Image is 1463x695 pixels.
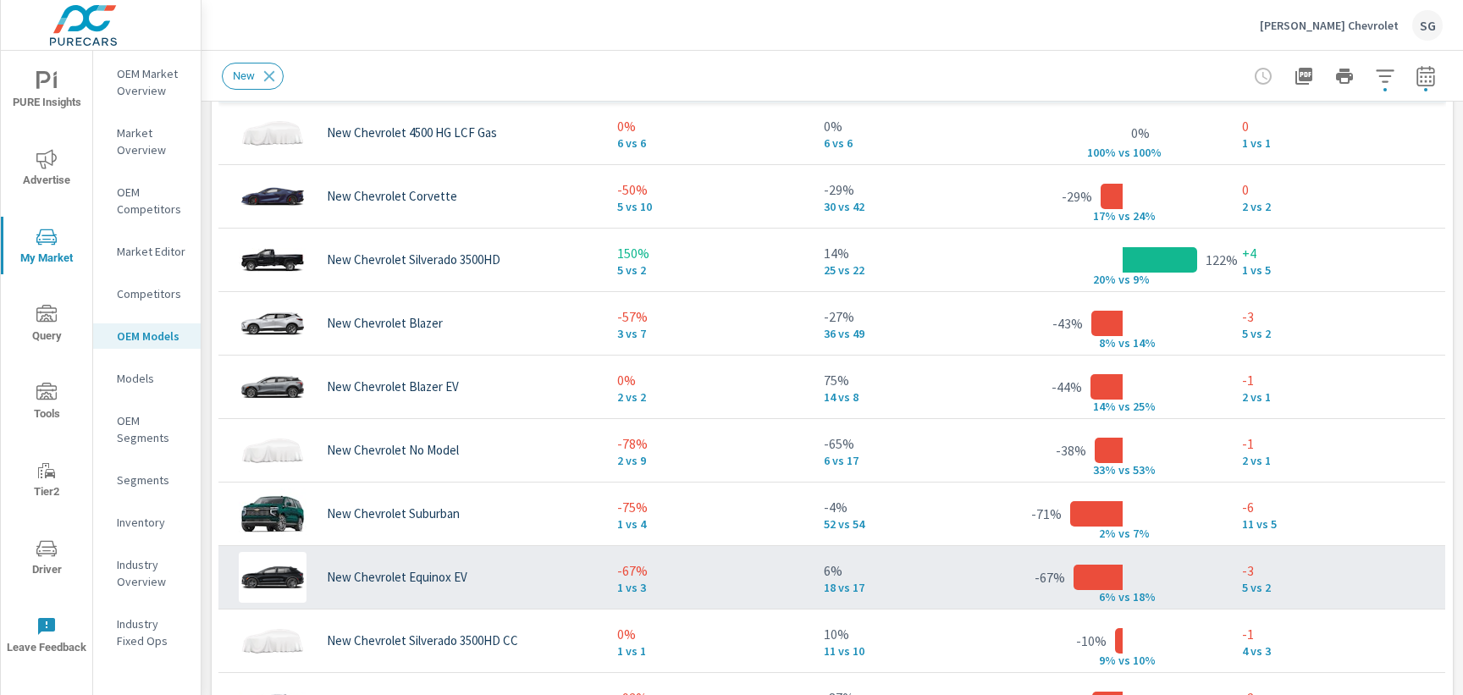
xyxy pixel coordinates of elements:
[617,581,797,594] p: 1 vs 3
[1124,462,1165,477] p: s 53%
[1242,433,1432,454] p: -1
[1242,136,1432,150] p: 1 vs 1
[6,305,87,346] span: Query
[93,408,201,450] div: OEM Segments
[239,425,306,476] img: glamour
[6,538,87,580] span: Driver
[223,69,265,82] span: New
[1124,208,1165,223] p: s 24%
[617,390,797,404] p: 2 vs 2
[1242,581,1432,594] p: 5 vs 2
[1328,59,1361,93] button: Print Report
[1242,116,1432,136] p: 0
[1080,589,1124,604] p: 6% v
[617,644,797,658] p: 1 vs 1
[1242,306,1432,327] p: -3
[117,615,187,649] p: Industry Fixed Ops
[617,454,797,467] p: 2 vs 9
[1412,10,1443,41] div: SG
[824,497,1003,517] p: -4%
[617,433,797,454] p: -78%
[1242,243,1432,263] p: +4
[1242,200,1432,213] p: 2 vs 2
[617,200,797,213] p: 5 vs 10
[117,514,187,531] p: Inventory
[1124,526,1165,541] p: s 7%
[1052,313,1083,334] p: -43%
[617,560,797,581] p: -67%
[327,316,443,331] p: New Chevrolet Blazer
[239,234,306,285] img: glamour
[117,243,187,260] p: Market Editor
[1080,145,1124,160] p: 100% v
[824,136,1003,150] p: 6 vs 6
[1056,440,1086,461] p: -38%
[239,298,306,349] img: glamour
[824,390,1003,404] p: 14 vs 8
[93,120,201,163] div: Market Overview
[222,63,284,90] div: New
[617,497,797,517] p: -75%
[1052,377,1082,397] p: -44%
[1368,59,1402,93] button: Apply Filters
[1080,208,1124,223] p: 17% v
[1242,263,1432,277] p: 1 vs 5
[1,51,92,674] div: nav menu
[6,71,87,113] span: PURE Insights
[93,467,201,493] div: Segments
[6,227,87,268] span: My Market
[93,281,201,306] div: Competitors
[824,454,1003,467] p: 6 vs 17
[6,616,87,658] span: Leave Feedback
[239,552,306,603] img: glamour
[117,370,187,387] p: Models
[617,263,797,277] p: 5 vs 2
[824,517,1003,531] p: 52 vs 54
[617,306,797,327] p: -57%
[6,149,87,190] span: Advertise
[93,179,201,222] div: OEM Competitors
[93,366,201,391] div: Models
[617,179,797,200] p: -50%
[1124,653,1165,668] p: s 10%
[824,370,1003,390] p: 75%
[824,263,1003,277] p: 25 vs 22
[239,488,306,539] img: glamour
[327,506,460,521] p: New Chevrolet Suburban
[1242,560,1432,581] p: -3
[617,624,797,644] p: 0%
[327,125,497,141] p: New Chevrolet 4500 HG LCF Gas
[1035,567,1065,587] p: -67%
[1080,272,1124,287] p: 20% v
[117,184,187,218] p: OEM Competitors
[1080,526,1124,541] p: 2% v
[1031,504,1062,524] p: -71%
[824,327,1003,340] p: 36 vs 49
[1124,145,1165,160] p: s 100%
[93,510,201,535] div: Inventory
[824,243,1003,263] p: 14%
[327,633,518,648] p: New Chevrolet Silverado 3500HD CC
[1409,59,1443,93] button: Select Date Range
[617,243,797,263] p: 150%
[1080,335,1124,350] p: 8% v
[93,61,201,103] div: OEM Market Overview
[117,472,187,488] p: Segments
[1242,390,1432,404] p: 2 vs 1
[824,644,1003,658] p: 11 vs 10
[1242,179,1432,200] p: 0
[824,433,1003,454] p: -65%
[824,560,1003,581] p: 6%
[617,136,797,150] p: 6 vs 6
[617,370,797,390] p: 0%
[1124,589,1165,604] p: s 18%
[1242,327,1432,340] p: 5 vs 2
[617,517,797,531] p: 1 vs 4
[1242,517,1432,531] p: 11 vs 5
[1131,123,1150,143] p: 0%
[1080,399,1124,414] p: 14% v
[117,412,187,446] p: OEM Segments
[1242,454,1432,467] p: 2 vs 1
[239,615,306,666] img: glamour
[1287,59,1321,93] button: "Export Report to PDF"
